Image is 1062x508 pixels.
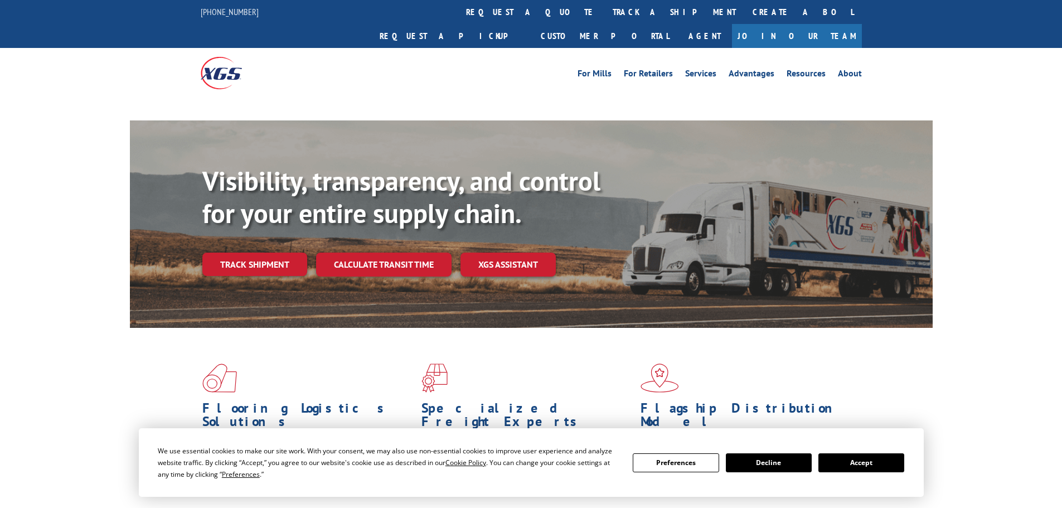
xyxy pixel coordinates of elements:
[202,401,413,434] h1: Flooring Logistics Solutions
[371,24,532,48] a: Request a pickup
[732,24,862,48] a: Join Our Team
[460,253,556,277] a: XGS ASSISTANT
[726,453,812,472] button: Decline
[316,253,452,277] a: Calculate transit time
[202,364,237,393] img: xgs-icon-total-supply-chain-intelligence-red
[677,24,732,48] a: Agent
[729,69,774,81] a: Advantages
[633,453,719,472] button: Preferences
[222,470,260,479] span: Preferences
[202,253,307,276] a: Track shipment
[445,458,486,467] span: Cookie Policy
[838,69,862,81] a: About
[202,163,600,230] b: Visibility, transparency, and control for your entire supply chain.
[641,364,679,393] img: xgs-icon-flagship-distribution-model-red
[201,6,259,17] a: [PHONE_NUMBER]
[685,69,716,81] a: Services
[421,401,632,434] h1: Specialized Freight Experts
[624,69,673,81] a: For Retailers
[139,428,924,497] div: Cookie Consent Prompt
[421,364,448,393] img: xgs-icon-focused-on-flooring-red
[158,445,619,480] div: We use essential cookies to make our site work. With your consent, we may also use non-essential ...
[532,24,677,48] a: Customer Portal
[818,453,904,472] button: Accept
[578,69,612,81] a: For Mills
[787,69,826,81] a: Resources
[641,401,851,434] h1: Flagship Distribution Model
